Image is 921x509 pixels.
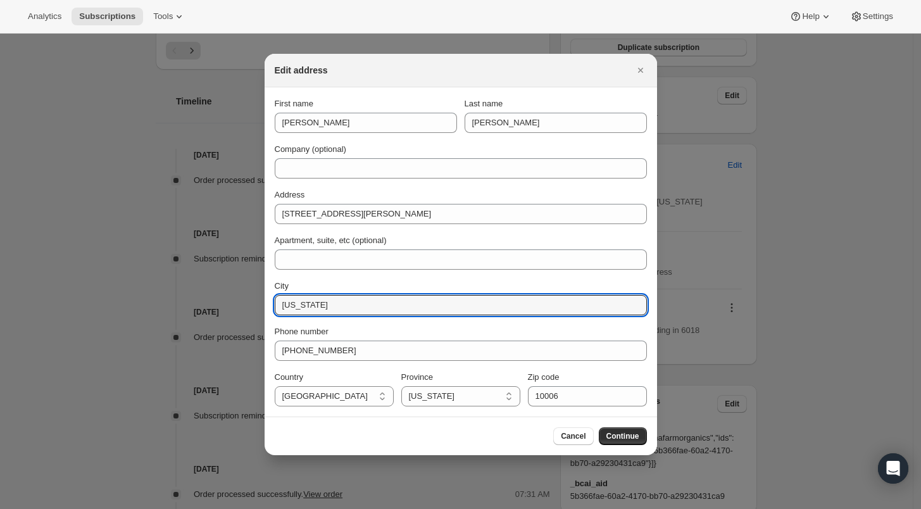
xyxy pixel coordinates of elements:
[153,11,173,22] span: Tools
[528,372,560,382] span: Zip code
[275,281,289,291] span: City
[632,61,649,79] button: Close
[275,144,346,154] span: Company (optional)
[79,11,135,22] span: Subscriptions
[878,453,908,484] div: Open Intercom Messenger
[275,64,328,77] h2: Edit address
[275,236,387,245] span: Apartment, suite, etc (optional)
[401,372,434,382] span: Province
[782,8,839,25] button: Help
[599,427,647,445] button: Continue
[606,431,639,441] span: Continue
[561,431,586,441] span: Cancel
[275,327,329,336] span: Phone number
[72,8,143,25] button: Subscriptions
[146,8,193,25] button: Tools
[275,372,304,382] span: Country
[465,99,503,108] span: Last name
[843,8,901,25] button: Settings
[275,99,313,108] span: First name
[863,11,893,22] span: Settings
[275,190,305,199] span: Address
[20,8,69,25] button: Analytics
[802,11,819,22] span: Help
[28,11,61,22] span: Analytics
[553,427,593,445] button: Cancel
